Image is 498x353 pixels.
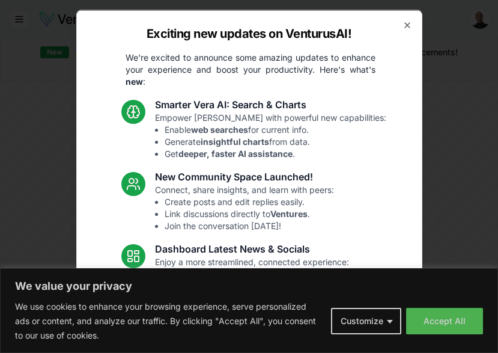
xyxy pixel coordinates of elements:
strong: latest industry news [193,280,277,290]
li: Get . [165,147,386,159]
li: Enable for current info. [165,123,386,135]
strong: insightful charts [201,136,269,146]
h3: New Community Space Launched! [155,169,334,183]
h3: Dashboard Latest News & Socials [155,241,349,256]
li: Standardized analysis . [165,268,349,280]
strong: introductions [252,268,308,278]
strong: web searches [191,124,248,134]
li: Access articles. [165,280,349,292]
h3: Smarter Vera AI: Search & Charts [155,97,386,111]
li: Link discussions directly to . [165,207,334,219]
p: We're excited to announce some amazing updates to enhance your experience and boost your producti... [116,51,385,87]
li: Generate from data. [165,135,386,147]
li: See topics. [165,292,349,304]
li: Join the conversation [DATE]! [165,219,334,232]
h2: Exciting new updates on VenturusAI! [147,25,352,41]
strong: new [126,76,143,86]
strong: Ventures [270,208,308,218]
li: Create posts and edit replies easily. [165,195,334,207]
strong: trending relevant social [180,292,277,302]
p: Empower [PERSON_NAME] with powerful new capabilities: [155,111,386,159]
p: Connect, share insights, and learn with peers: [155,183,334,232]
p: Enjoy a more streamlined, connected experience: [155,256,349,304]
strong: deeper, faster AI assistance [178,148,293,158]
h3: Fixes and UI Polish [155,313,340,328]
li: Resolved Vera chart loading issue. [165,340,340,352]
